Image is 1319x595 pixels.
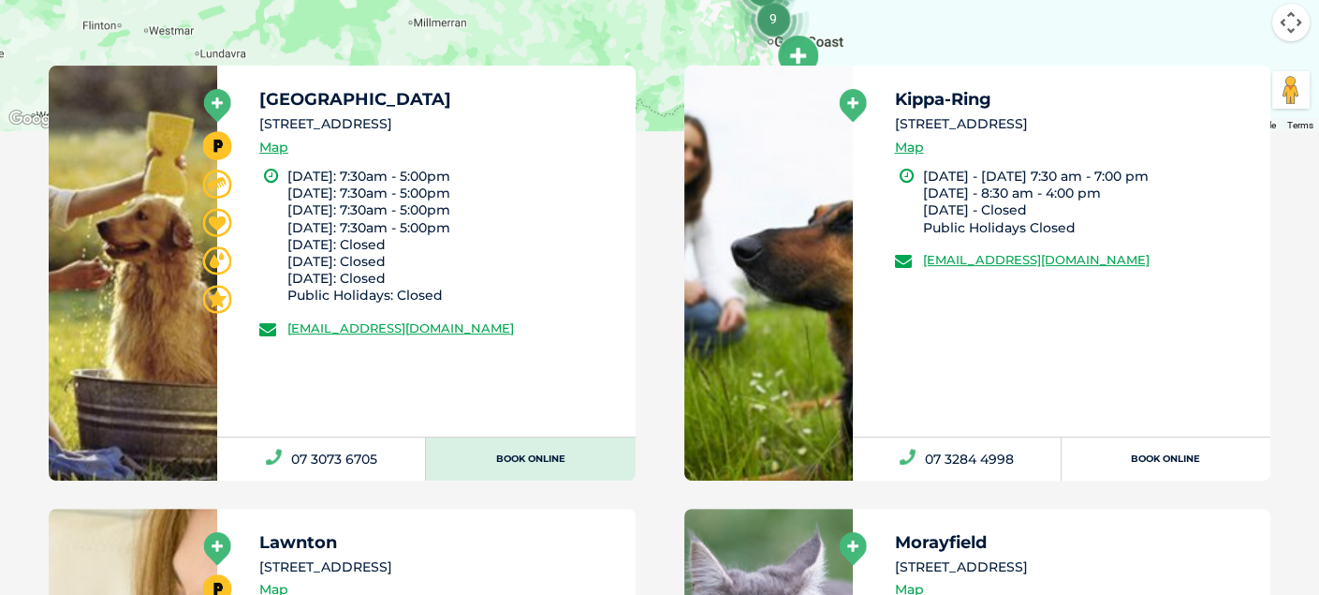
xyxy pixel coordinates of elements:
li: [STREET_ADDRESS] [259,558,619,577]
li: [STREET_ADDRESS] [895,558,1254,577]
button: Map camera controls [1272,4,1310,41]
li: [STREET_ADDRESS] [259,114,619,134]
a: [EMAIL_ADDRESS][DOMAIN_NAME] [923,252,1150,267]
a: 07 3284 4998 [853,438,1062,481]
li: [STREET_ADDRESS] [895,114,1254,134]
a: Book Online [426,438,635,481]
h5: [GEOGRAPHIC_DATA] [259,91,619,108]
li: [DATE]: 7:30am - 5:00pm [DATE]: 7:30am - 5:00pm [DATE]: 7:30am - 5:00pm [DATE]: 7:30am - 5:00pm [... [287,168,619,305]
h5: Kippa-Ring [895,91,1254,108]
a: Open this area in Google Maps (opens a new window) [5,107,66,131]
a: Book Online [1062,438,1270,481]
a: 07 3073 6705 [217,438,426,481]
div: Tweed Heads [767,26,828,93]
a: Terms (opens in new tab) [1287,120,1313,130]
a: Map [895,137,924,158]
a: [EMAIL_ADDRESS][DOMAIN_NAME] [287,320,514,335]
h5: Morayfield [895,534,1254,551]
li: [DATE] - [DATE] 7:30 am - 7:00 pm [DATE] - 8:30 am - 4:00 pm [DATE] - Closed Public Holidays Closed [923,168,1254,236]
img: Google [5,107,66,131]
h5: Lawnton [259,534,619,551]
a: Map [259,137,288,158]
